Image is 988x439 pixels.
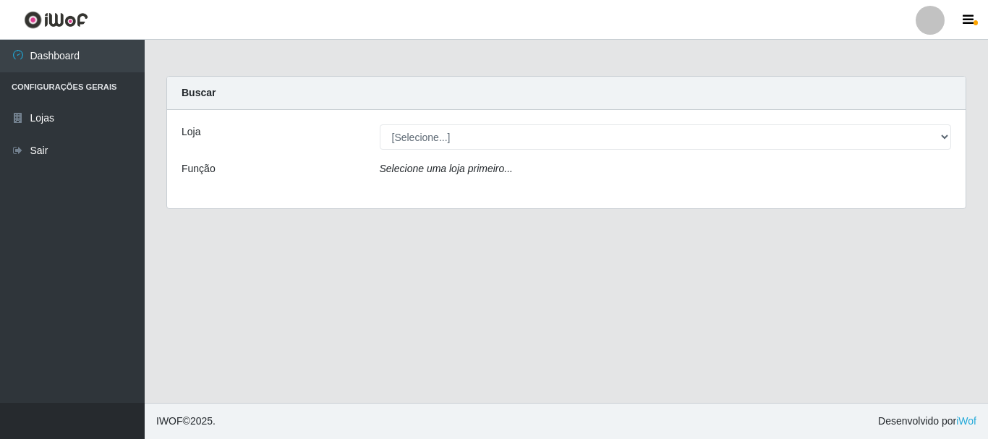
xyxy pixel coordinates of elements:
a: iWof [956,415,976,427]
span: Desenvolvido por [878,414,976,429]
span: IWOF [156,415,183,427]
img: CoreUI Logo [24,11,88,29]
label: Função [182,161,216,176]
strong: Buscar [182,87,216,98]
label: Loja [182,124,200,140]
span: © 2025 . [156,414,216,429]
i: Selecione uma loja primeiro... [380,163,513,174]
